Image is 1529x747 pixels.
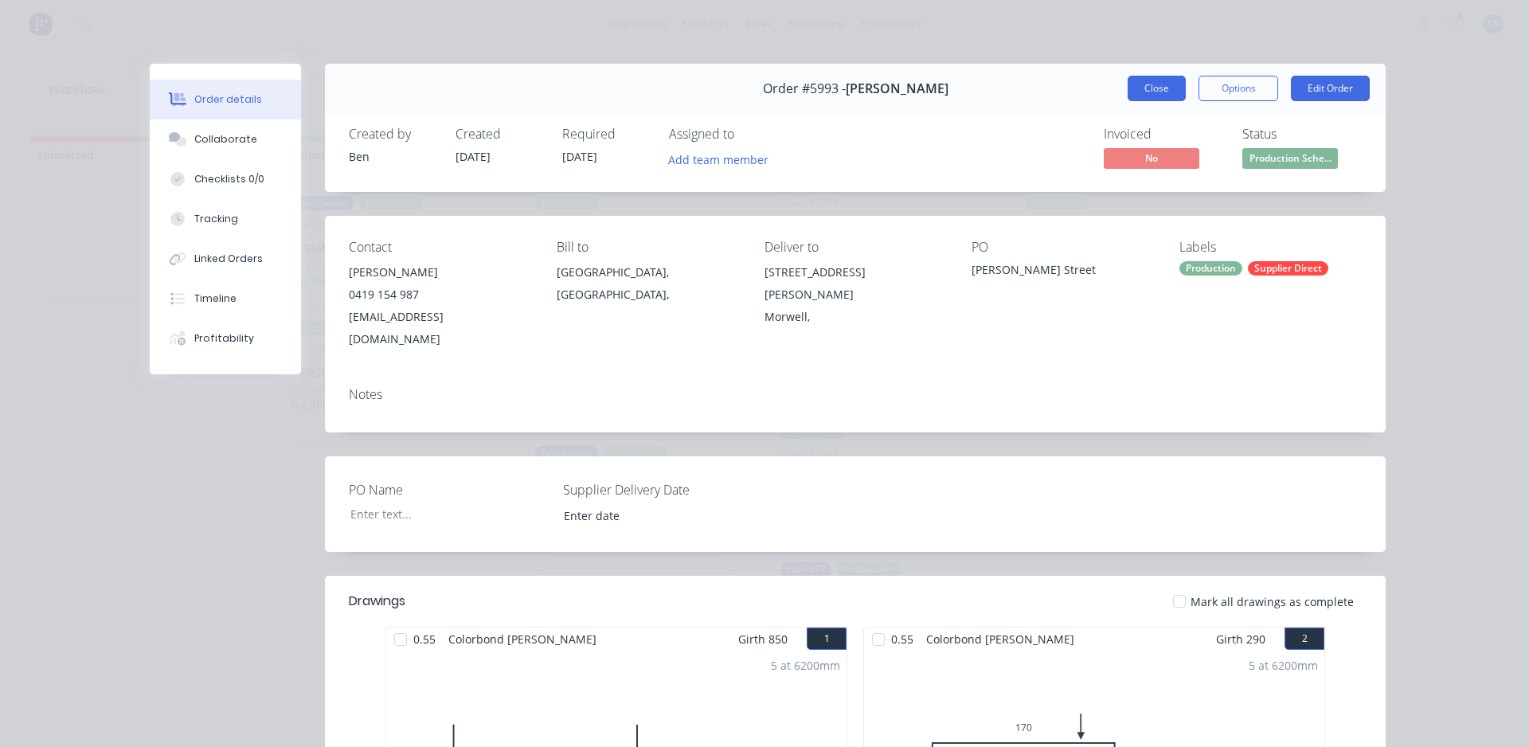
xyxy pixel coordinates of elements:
[349,240,531,255] div: Contact
[150,80,301,119] button: Order details
[194,252,263,266] div: Linked Orders
[846,81,948,96] span: [PERSON_NAME]
[456,149,491,164] span: [DATE]
[807,628,847,650] button: 1
[194,172,264,186] div: Checklists 0/0
[194,212,238,226] div: Tracking
[669,148,777,170] button: Add team member
[1104,148,1199,168] span: No
[1179,240,1362,255] div: Labels
[1248,261,1328,276] div: Supplier Direct
[349,284,531,306] div: 0419 154 987
[557,261,739,306] div: [GEOGRAPHIC_DATA], [GEOGRAPHIC_DATA],
[150,279,301,319] button: Timeline
[1249,657,1318,674] div: 5 at 6200mm
[738,628,788,651] span: Girth 850
[456,127,543,142] div: Created
[150,319,301,358] button: Profitability
[1128,76,1186,101] button: Close
[557,261,739,312] div: [GEOGRAPHIC_DATA], [GEOGRAPHIC_DATA],
[763,81,846,96] span: Order #5993 -
[553,503,751,527] input: Enter date
[764,306,947,328] div: Morwell,
[194,92,262,107] div: Order details
[349,480,548,499] label: PO Name
[562,127,650,142] div: Required
[771,657,840,674] div: 5 at 6200mm
[1291,76,1370,101] button: Edit Order
[1191,593,1354,610] span: Mark all drawings as complete
[563,480,762,499] label: Supplier Delivery Date
[1242,127,1362,142] div: Status
[764,240,947,255] div: Deliver to
[764,261,947,306] div: [STREET_ADDRESS][PERSON_NAME]
[194,132,257,147] div: Collaborate
[920,628,1081,651] span: Colorbond [PERSON_NAME]
[349,148,436,165] div: Ben
[194,291,237,306] div: Timeline
[349,127,436,142] div: Created by
[764,261,947,328] div: [STREET_ADDRESS][PERSON_NAME]Morwell,
[972,261,1154,284] div: [PERSON_NAME] Street
[1242,148,1338,168] span: Production Sche...
[194,331,254,346] div: Profitability
[349,387,1362,402] div: Notes
[885,628,920,651] span: 0.55
[349,306,531,350] div: [EMAIL_ADDRESS][DOMAIN_NAME]
[1242,148,1338,172] button: Production Sche...
[150,199,301,239] button: Tracking
[150,239,301,279] button: Linked Orders
[349,261,531,284] div: [PERSON_NAME]
[349,592,405,611] div: Drawings
[150,119,301,159] button: Collaborate
[562,149,597,164] span: [DATE]
[407,628,442,651] span: 0.55
[1216,628,1265,651] span: Girth 290
[1285,628,1324,650] button: 2
[442,628,603,651] span: Colorbond [PERSON_NAME]
[1104,127,1223,142] div: Invoiced
[972,240,1154,255] div: PO
[669,127,828,142] div: Assigned to
[1199,76,1278,101] button: Options
[557,240,739,255] div: Bill to
[349,261,531,350] div: [PERSON_NAME]0419 154 987[EMAIL_ADDRESS][DOMAIN_NAME]
[150,159,301,199] button: Checklists 0/0
[1179,261,1242,276] div: Production
[660,148,777,170] button: Add team member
